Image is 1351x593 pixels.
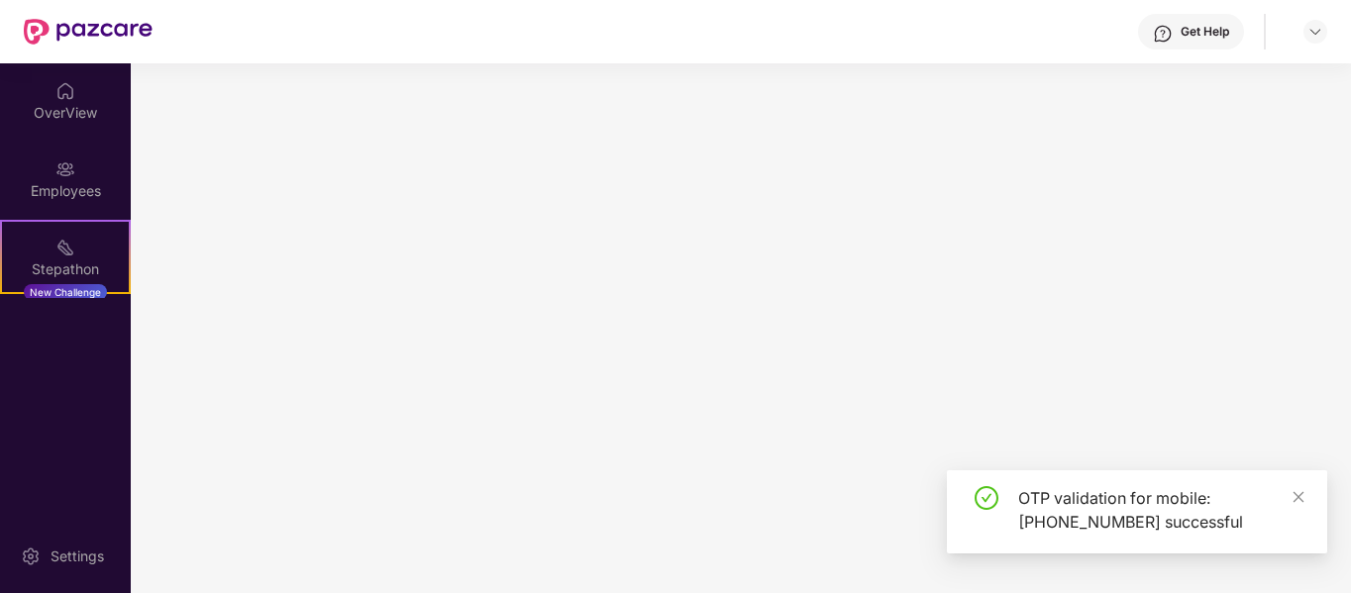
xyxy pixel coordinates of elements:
[24,19,153,45] img: New Pazcare Logo
[1292,490,1305,504] span: close
[1018,486,1303,534] div: OTP validation for mobile: [PHONE_NUMBER] successful
[55,81,75,101] img: svg+xml;base64,PHN2ZyBpZD0iSG9tZSIgeG1sbnM9Imh0dHA6Ly93d3cudzMub3JnLzIwMDAvc3ZnIiB3aWR0aD0iMjAiIG...
[1181,24,1229,40] div: Get Help
[55,159,75,179] img: svg+xml;base64,PHN2ZyBpZD0iRW1wbG95ZWVzIiB4bWxucz0iaHR0cDovL3d3dy53My5vcmcvMjAwMC9zdmciIHdpZHRoPS...
[55,238,75,257] img: svg+xml;base64,PHN2ZyB4bWxucz0iaHR0cDovL3d3dy53My5vcmcvMjAwMC9zdmciIHdpZHRoPSIyMSIgaGVpZ2h0PSIyMC...
[2,259,129,279] div: Stepathon
[1153,24,1173,44] img: svg+xml;base64,PHN2ZyBpZD0iSGVscC0zMngzMiIgeG1sbnM9Imh0dHA6Ly93d3cudzMub3JnLzIwMDAvc3ZnIiB3aWR0aD...
[45,546,110,566] div: Settings
[975,486,998,510] span: check-circle
[1307,24,1323,40] img: svg+xml;base64,PHN2ZyBpZD0iRHJvcGRvd24tMzJ4MzIiIHhtbG5zPSJodHRwOi8vd3d3LnczLm9yZy8yMDAwL3N2ZyIgd2...
[21,546,41,566] img: svg+xml;base64,PHN2ZyBpZD0iU2V0dGluZy0yMHgyMCIgeG1sbnM9Imh0dHA6Ly93d3cudzMub3JnLzIwMDAvc3ZnIiB3aW...
[24,284,107,300] div: New Challenge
